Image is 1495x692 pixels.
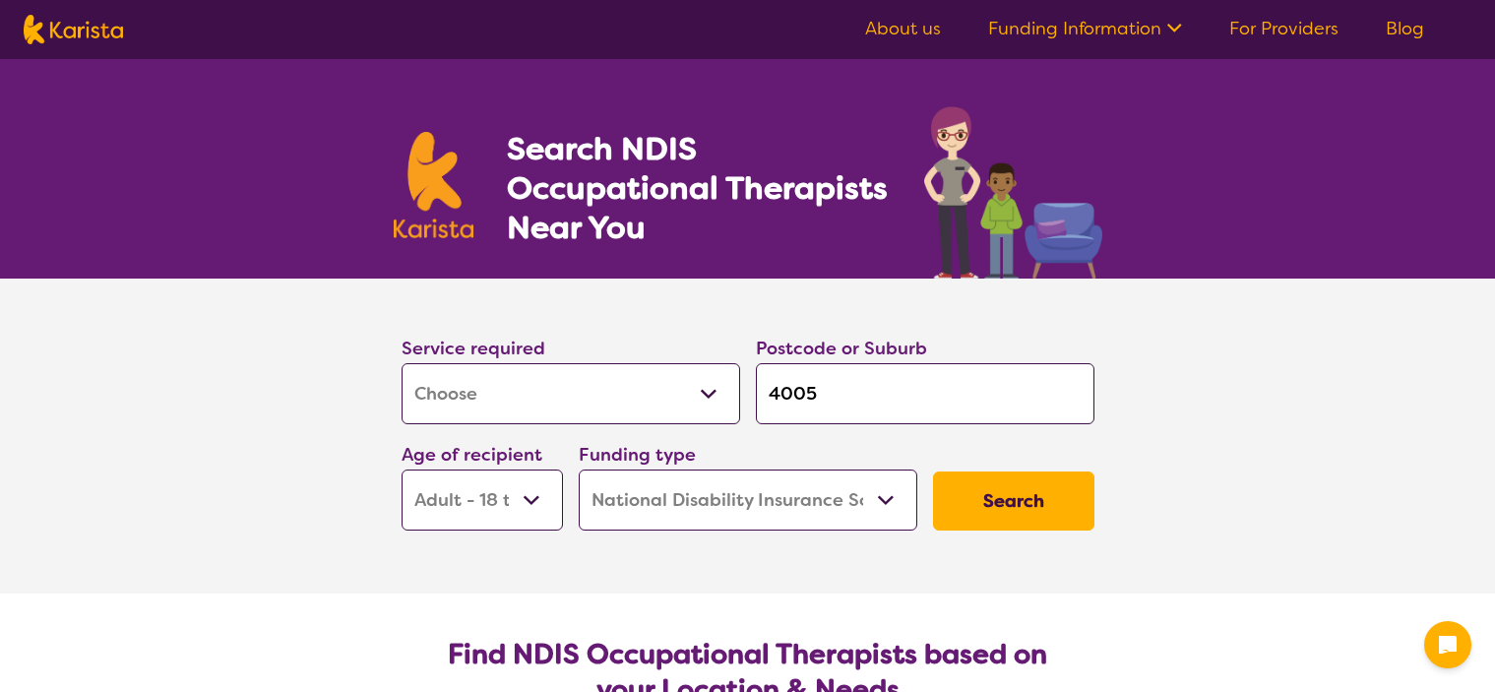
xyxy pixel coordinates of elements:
label: Age of recipient [402,443,542,467]
a: About us [865,17,941,40]
button: Search [933,472,1094,531]
img: Karista logo [394,132,474,238]
a: Blog [1386,17,1424,40]
img: occupational-therapy [924,106,1102,279]
a: Funding Information [988,17,1182,40]
label: Postcode or Suburb [756,337,927,360]
input: Type [756,363,1094,424]
label: Funding type [579,443,696,467]
img: Karista logo [24,15,123,44]
label: Service required [402,337,545,360]
a: For Providers [1229,17,1339,40]
h1: Search NDIS Occupational Therapists Near You [507,129,890,247]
